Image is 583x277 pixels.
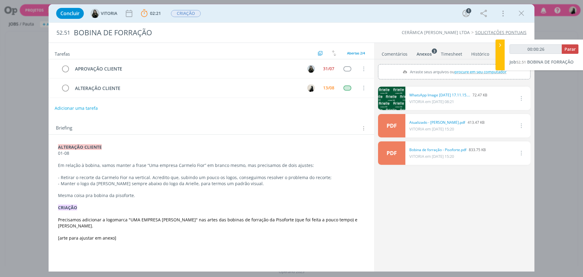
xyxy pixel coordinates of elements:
[58,144,102,150] strong: ALTERAÇÃO CLIENTE
[564,46,576,52] span: Parar
[475,29,527,35] a: SOLICITAÇÕES PONTUAIS
[466,8,471,13] div: 1
[347,51,365,55] span: Abertas 2/4
[90,9,100,18] img: V
[409,126,454,132] span: VITORIA em [DATE] 15:20
[409,92,487,98] div: 72.47 KB
[323,86,334,90] div: 13/08
[409,147,486,153] div: 833.75 KB
[409,154,454,159] span: VITORIA em [DATE] 15:20
[60,11,80,16] span: Concluir
[527,59,574,65] span: BOBINA DE FORRAÇÃO
[409,120,485,125] div: 413.47 KB
[306,83,315,92] button: R
[171,10,201,17] button: CRIAÇÃO
[455,69,506,74] span: procure em seu computador
[402,29,470,35] a: CERÂMICA [PERSON_NAME] LTDA
[71,25,328,40] div: BOBINA DE FORRAÇÃO
[381,48,408,57] a: Comentários
[510,59,574,65] a: Job52.51BOBINA DE FORRAÇÃO
[56,29,70,36] span: 52.51
[461,9,471,18] button: 1
[101,11,117,16] span: VITORIA
[562,44,578,54] button: Parar
[432,48,437,54] sup: 3
[400,68,508,76] label: Arraste seus arquivos ou
[307,84,315,92] img: R
[306,64,315,73] button: V
[58,150,365,156] p: 01-08
[307,65,315,73] img: V
[378,141,405,165] a: PDF
[90,9,117,18] button: VVITORIA
[516,59,526,65] span: 52.51
[58,192,365,199] p: Mesma coisa pra bobina da pisoforte.
[409,147,466,153] a: Bobina de forração - Pisoforte.pdf
[471,48,489,57] a: Histórico
[72,65,302,73] div: APROVAÇÃO CLIENTE
[54,103,98,114] button: Adicionar uma tarefa
[409,120,465,125] a: Atualizado - [PERSON_NAME].pdf
[58,175,365,181] p: - Retirar o recorte da Carmelo Fior na vertical. Acredito que, subindo um pouco os logos, consegu...
[56,124,72,132] span: Briefing
[58,181,365,187] p: - Manter o logo da [PERSON_NAME] sempre abaixo do logo da Arielle, para termos um padrão visual.
[58,162,365,168] p: Em relação à bobina, vamos manter a frase “Uma empresa Carmelo Fior” em branco mesmo, mas precisa...
[378,114,405,137] a: PDF
[72,85,302,92] div: ALTERAÇÃO CLIENTE
[56,8,84,19] button: Concluir
[409,92,470,98] a: WhatsApp Image [DATE] 17.11.15.jpeg
[441,48,462,57] a: Timesheet
[139,9,162,18] button: 02:21
[332,50,336,56] img: arrow-down-up.svg
[58,235,116,241] span: [arte para ajustar em anexo]
[49,4,534,272] div: dialog
[323,67,334,71] div: 31/07
[150,10,161,16] span: 02:21
[58,217,359,229] span: Precisamos adicionar a logomarca "UMA EMPRESA [PERSON_NAME]" nas artes das bobinas de forração da...
[58,205,77,210] strong: CRIAÇÃO
[417,51,432,57] div: Anexos
[55,50,70,57] span: Tarefas
[409,99,454,104] span: VITORIA em [DATE] 08:21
